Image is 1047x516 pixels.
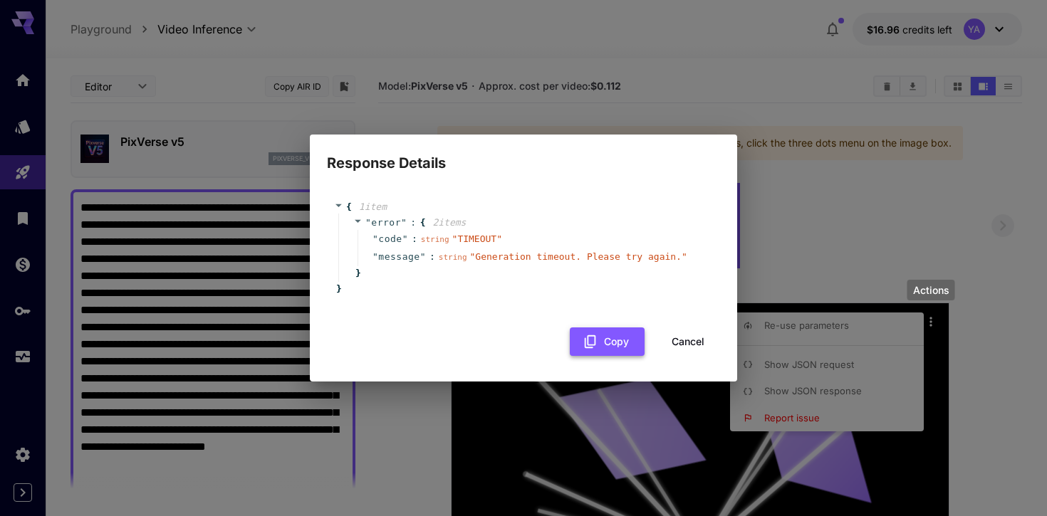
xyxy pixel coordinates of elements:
[371,217,401,228] span: error
[470,251,687,262] span: " Generation timeout. Please try again. "
[373,233,378,244] span: "
[346,200,352,214] span: {
[378,250,420,264] span: message
[373,251,378,262] span: "
[359,201,387,212] span: 1 item
[420,216,426,230] span: {
[310,135,737,174] h2: Response Details
[452,233,502,244] span: " TIMEOUT "
[334,282,342,296] span: }
[402,233,408,244] span: "
[412,232,417,246] span: :
[656,327,720,357] button: Cancel
[570,327,645,357] button: Copy
[439,253,467,262] span: string
[421,235,449,244] span: string
[410,216,416,230] span: :
[353,266,361,280] span: }
[378,232,402,246] span: code
[907,280,955,300] div: Actions
[365,217,371,228] span: "
[420,251,426,262] span: "
[432,217,466,228] span: 2 item s
[401,217,407,228] span: "
[429,250,435,264] span: :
